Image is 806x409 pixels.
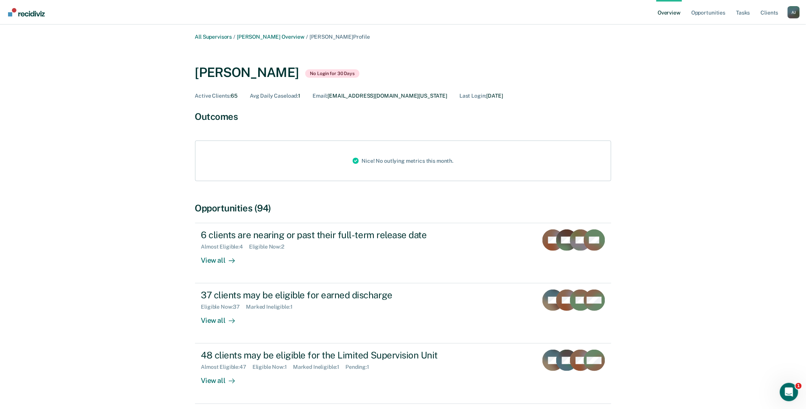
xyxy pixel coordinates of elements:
div: A J [788,6,800,18]
span: 1 [796,383,802,389]
div: View all [201,310,244,325]
div: 1 [250,93,300,99]
div: Outcomes [195,111,611,122]
div: Marked Ineligible : 1 [246,304,298,310]
div: 48 clients may be eligible for the Limited Supervision Unit [201,350,470,361]
img: Recidiviz [8,8,45,16]
span: Active Clients : [195,93,231,99]
span: Email : [313,93,327,99]
div: View all [201,250,244,265]
div: [DATE] [459,93,503,99]
div: Nice! No outlying metrics this month. [347,141,460,181]
span: No Login for 30 Days [305,69,360,78]
span: [PERSON_NAME] Profile [309,34,370,40]
a: 48 clients may be eligible for the Limited Supervision UnitAlmost Eligible:47Eligible Now:1Marked... [195,344,611,404]
div: 6 clients are nearing or past their full-term release date [201,229,470,240]
div: Almost Eligible : 47 [201,364,253,370]
a: All Supervisors [195,34,232,40]
span: / [232,34,237,40]
span: Avg Daily Caseload : [250,93,298,99]
span: / [304,34,309,40]
div: Opportunities (94) [195,203,611,214]
div: View all [201,370,244,385]
button: Profile dropdown button [788,6,800,18]
div: Almost Eligible : 4 [201,244,249,250]
div: Pending : 1 [345,364,375,370]
a: 6 clients are nearing or past their full-term release dateAlmost Eligible:4Eligible Now:2View all [195,223,611,283]
a: 37 clients may be eligible for earned dischargeEligible Now:37Marked Ineligible:1View all [195,283,611,344]
div: Marked Ineligible : 1 [293,364,345,370]
div: 37 clients may be eligible for earned discharge [201,290,470,301]
div: 65 [195,93,238,99]
div: Eligible Now : 1 [252,364,293,370]
iframe: Intercom live chat [780,383,798,401]
div: Eligible Now : 2 [249,244,290,250]
div: Eligible Now : 37 [201,304,246,310]
div: [PERSON_NAME] [195,65,299,80]
div: [EMAIL_ADDRESS][DOMAIN_NAME][US_STATE] [313,93,447,99]
span: Last Login : [459,93,486,99]
a: [PERSON_NAME] Overview [237,34,304,40]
